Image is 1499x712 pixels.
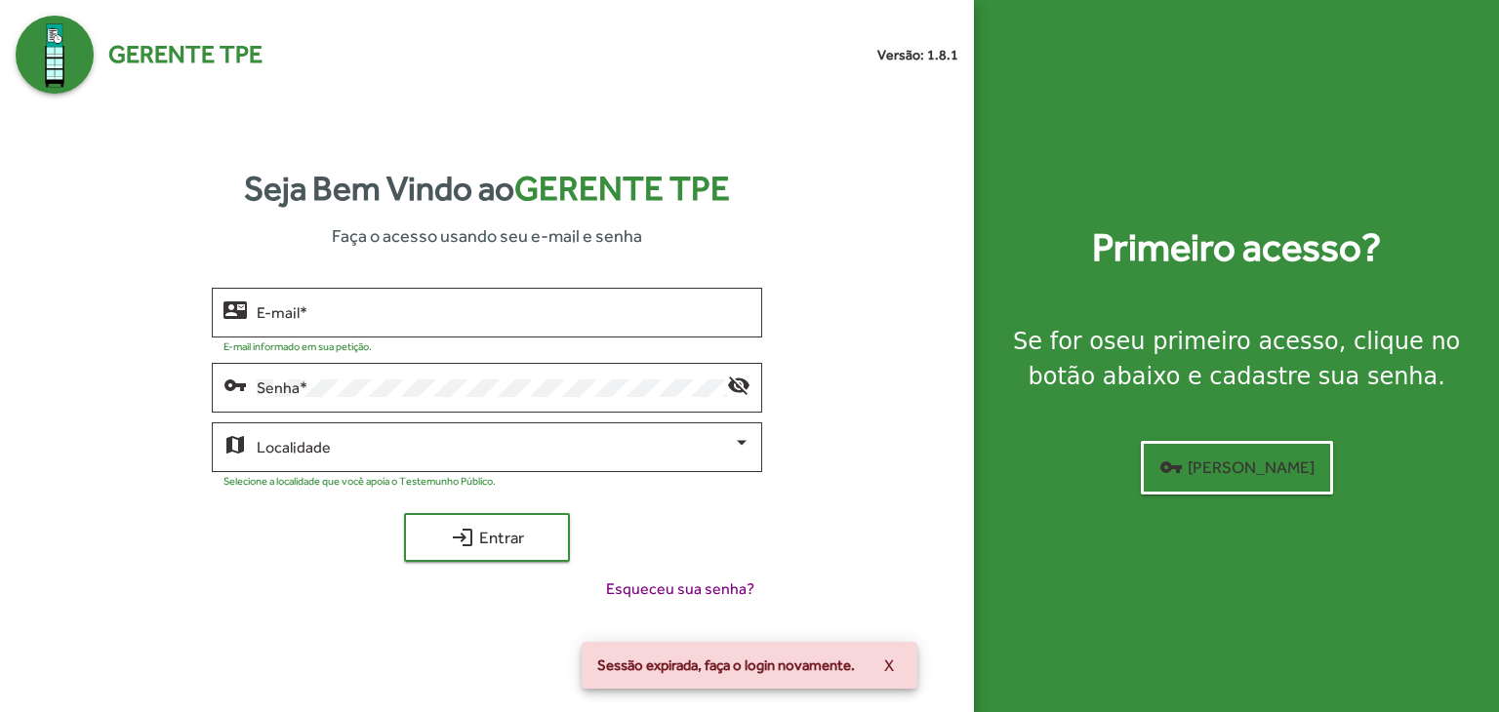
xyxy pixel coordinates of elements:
span: Faça o acesso usando seu e-mail e senha [332,222,642,249]
img: Logo Gerente [16,16,94,94]
button: X [869,648,910,683]
mat-icon: map [223,432,247,455]
span: Gerente TPE [514,169,730,208]
mat-hint: Selecione a localidade que você apoia o Testemunho Público. [223,475,496,487]
strong: Primeiro acesso? [1092,218,1381,277]
mat-icon: vpn_key [223,373,247,396]
strong: seu primeiro acesso [1104,328,1339,355]
button: Entrar [404,513,570,562]
mat-icon: vpn_key [1159,455,1183,479]
strong: Seja Bem Vindo ao [244,163,730,215]
mat-icon: login [451,526,474,549]
span: Entrar [422,520,552,555]
button: [PERSON_NAME] [1141,441,1333,494]
small: Versão: 1.8.1 [877,45,958,65]
mat-icon: visibility_off [727,373,750,396]
mat-hint: E-mail informado em sua petição. [223,340,372,352]
span: X [884,648,894,683]
div: Se for o , clique no botão abaixo e cadastre sua senha. [997,324,1476,394]
span: Sessão expirada, faça o login novamente. [597,655,855,675]
span: Esqueceu sua senha? [606,577,754,601]
mat-icon: contact_mail [223,297,247,321]
span: Gerente TPE [108,36,263,73]
span: [PERSON_NAME] [1159,450,1315,485]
